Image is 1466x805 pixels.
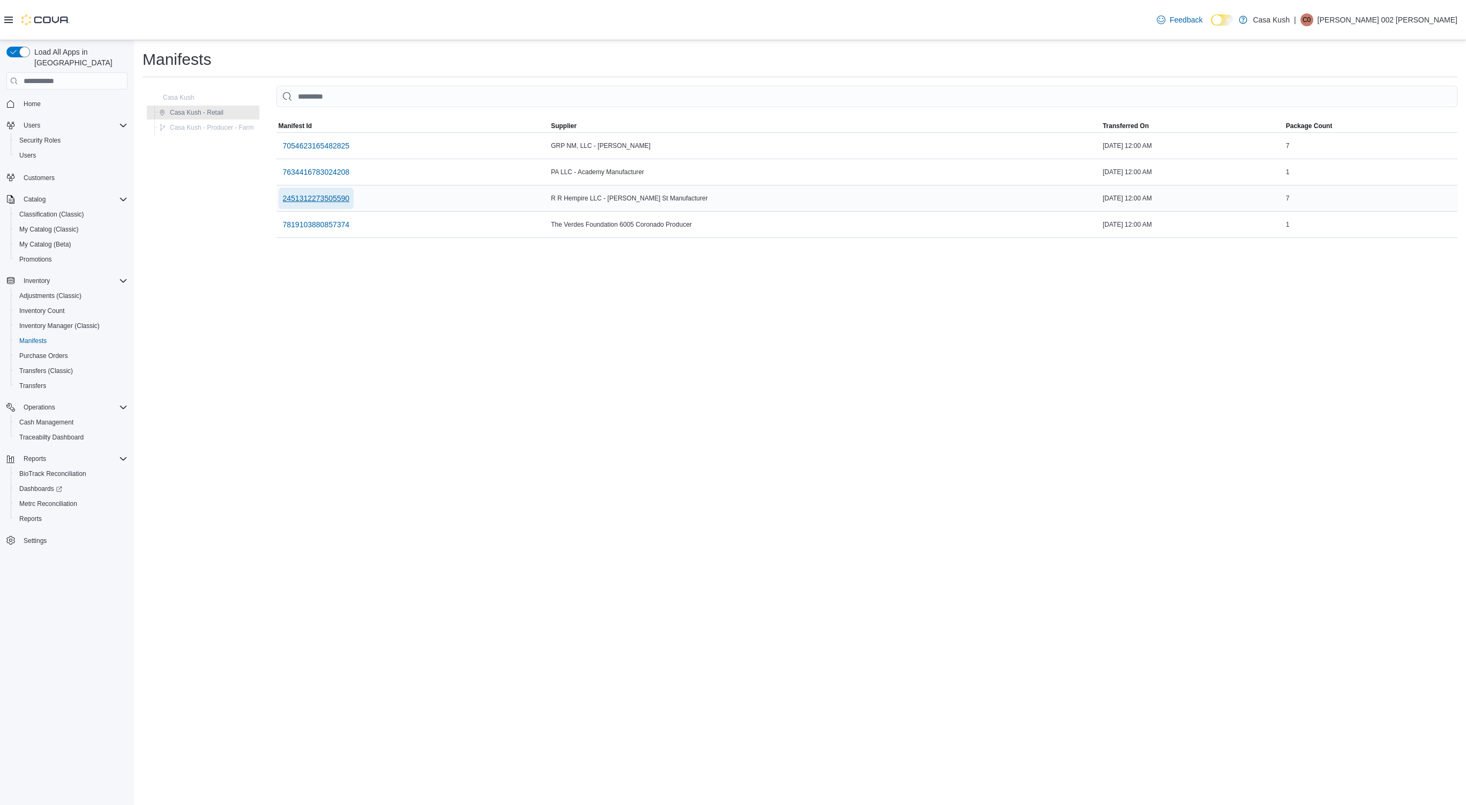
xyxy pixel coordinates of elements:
[1253,13,1289,26] p: Casa Kush
[1318,13,1457,26] p: [PERSON_NAME] 002 [PERSON_NAME]
[11,466,132,481] button: BioTrack Reconciliation
[1101,218,1284,231] div: [DATE] 12:00 AM
[1300,13,1313,26] div: Carolyn 002 Nunez
[19,322,100,330] span: Inventory Manager (Classic)
[276,86,1457,107] input: This is a search bar. As you type, the results lower in the page will automatically filter.
[1211,14,1233,26] input: Dark Mode
[24,195,46,204] span: Catalog
[19,240,71,249] span: My Catalog (Beta)
[19,382,46,390] span: Transfers
[19,418,73,427] span: Cash Management
[279,188,354,209] button: 2451312273505590
[1101,192,1284,205] div: [DATE] 12:00 AM
[1286,141,1290,150] span: 7
[15,334,128,347] span: Manifests
[21,14,70,25] img: Cova
[15,304,128,317] span: Inventory Count
[279,135,354,156] button: 7054623165482825
[15,512,128,525] span: Reports
[19,367,73,375] span: Transfers (Classic)
[11,348,132,363] button: Purchase Orders
[19,401,128,414] span: Operations
[15,289,86,302] a: Adjustments (Classic)
[19,170,128,184] span: Customers
[11,303,132,318] button: Inventory Count
[19,119,128,132] span: Users
[15,304,69,317] a: Inventory Count
[2,169,132,185] button: Customers
[19,485,62,493] span: Dashboards
[24,121,40,130] span: Users
[19,469,86,478] span: BioTrack Reconciliation
[19,210,84,219] span: Classification (Classic)
[143,49,211,70] h1: Manifests
[19,274,54,287] button: Inventory
[15,223,128,236] span: My Catalog (Classic)
[283,219,350,230] span: 7819103880857374
[163,93,195,102] span: Casa Kush
[283,193,350,204] span: 2451312273505590
[15,482,128,495] span: Dashboards
[1294,13,1296,26] p: |
[19,119,44,132] button: Users
[551,220,692,229] span: The Verdes Foundation 6005 Coronado Producer
[15,512,46,525] a: Reports
[19,292,81,300] span: Adjustments (Classic)
[15,497,81,510] a: Metrc Reconciliation
[6,92,128,576] nav: Complex example
[15,379,50,392] a: Transfers
[1286,122,1333,130] span: Package Count
[19,97,128,110] span: Home
[2,533,132,548] button: Settings
[19,352,68,360] span: Purchase Orders
[155,121,258,134] button: Casa Kush - Producer - Farm
[24,100,41,108] span: Home
[15,289,128,302] span: Adjustments (Classic)
[551,194,708,203] span: R R Hempire LLC - [PERSON_NAME] St Manufacturer
[19,151,36,160] span: Users
[19,274,128,287] span: Inventory
[11,237,132,252] button: My Catalog (Beta)
[2,96,132,111] button: Home
[15,431,128,444] span: Traceabilty Dashboard
[11,415,132,430] button: Cash Management
[155,106,228,119] button: Casa Kush - Retail
[15,364,77,377] a: Transfers (Classic)
[15,134,65,147] a: Security Roles
[11,252,132,267] button: Promotions
[283,140,350,151] span: 7054623165482825
[19,534,51,547] a: Settings
[11,288,132,303] button: Adjustments (Classic)
[15,208,128,221] span: Classification (Classic)
[15,416,128,429] span: Cash Management
[11,333,132,348] button: Manifests
[1101,166,1284,178] div: [DATE] 12:00 AM
[15,149,128,162] span: Users
[19,193,128,206] span: Catalog
[15,364,128,377] span: Transfers (Classic)
[1170,14,1202,25] span: Feedback
[19,98,45,110] a: Home
[11,318,132,333] button: Inventory Manager (Classic)
[19,172,59,184] a: Customers
[15,349,72,362] a: Purchase Orders
[283,167,350,177] span: 7634416783024208
[148,91,199,104] button: Casa Kush
[1286,194,1290,203] span: 7
[551,122,577,130] span: Supplier
[15,319,128,332] span: Inventory Manager (Classic)
[1153,9,1207,31] a: Feedback
[2,192,132,207] button: Catalog
[279,214,354,235] button: 7819103880857374
[19,136,61,145] span: Security Roles
[15,467,91,480] a: BioTrack Reconciliation
[1303,13,1311,26] span: C0
[19,500,77,508] span: Metrc Reconciliation
[551,168,644,176] span: PA LLC - Academy Manufacturer
[19,433,84,442] span: Traceabilty Dashboard
[551,141,650,150] span: GRP NM, LLC - [PERSON_NAME]
[24,174,55,182] span: Customers
[11,481,132,496] a: Dashboards
[19,534,128,547] span: Settings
